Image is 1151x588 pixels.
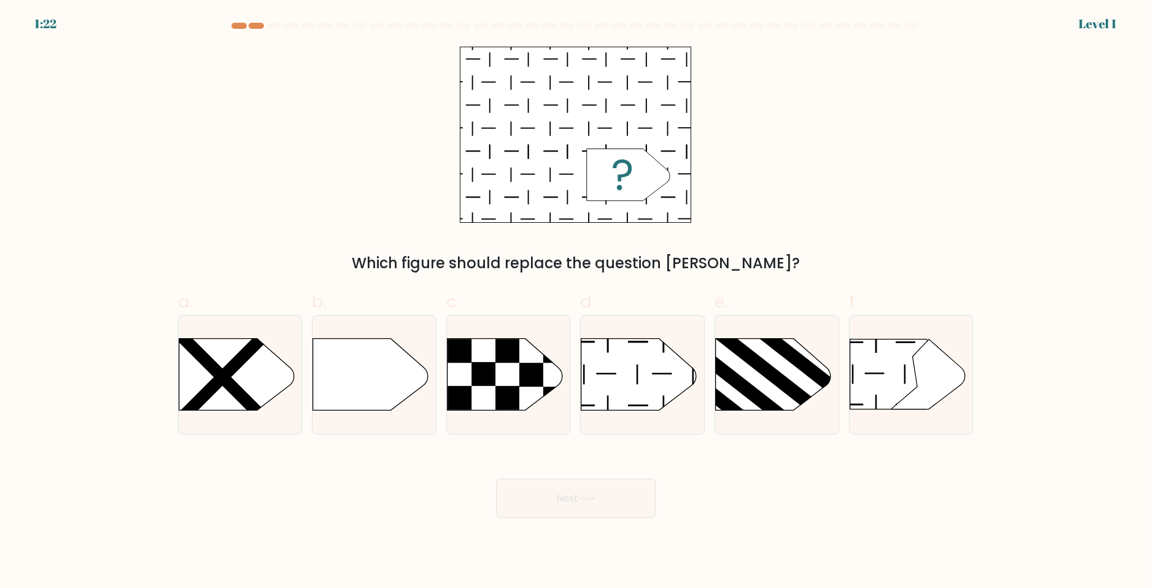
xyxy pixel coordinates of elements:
span: b. [312,290,327,314]
div: Level 1 [1079,15,1117,33]
span: a. [178,290,193,314]
button: Next [496,479,656,518]
span: e. [715,290,728,314]
span: f. [849,290,858,314]
div: Which figure should replace the question [PERSON_NAME]? [185,252,966,274]
span: c. [446,290,460,314]
div: 1:22 [34,15,56,33]
span: d. [580,290,595,314]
